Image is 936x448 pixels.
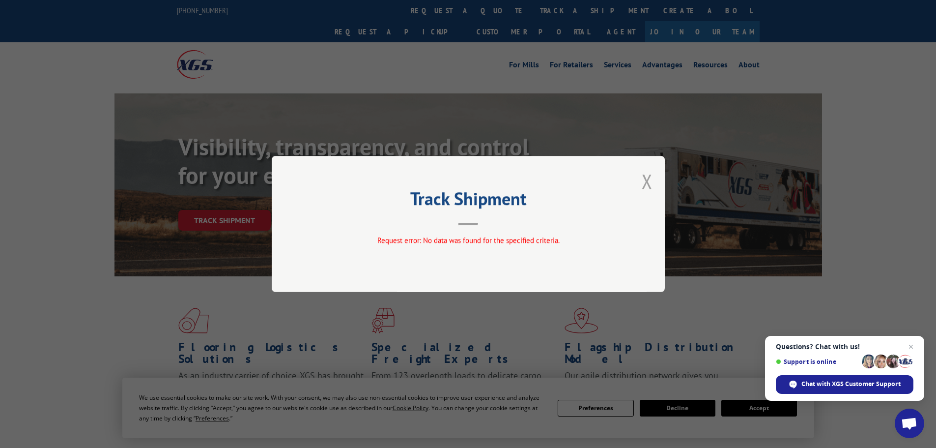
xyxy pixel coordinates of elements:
span: Chat with XGS Customer Support [776,375,913,394]
span: Request error: No data was found for the specified criteria. [377,236,559,245]
button: Close modal [642,168,652,194]
h2: Track Shipment [321,192,616,210]
span: Questions? Chat with us! [776,343,913,351]
a: Open chat [895,409,924,438]
span: Support is online [776,358,858,365]
span: Chat with XGS Customer Support [801,380,901,388]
